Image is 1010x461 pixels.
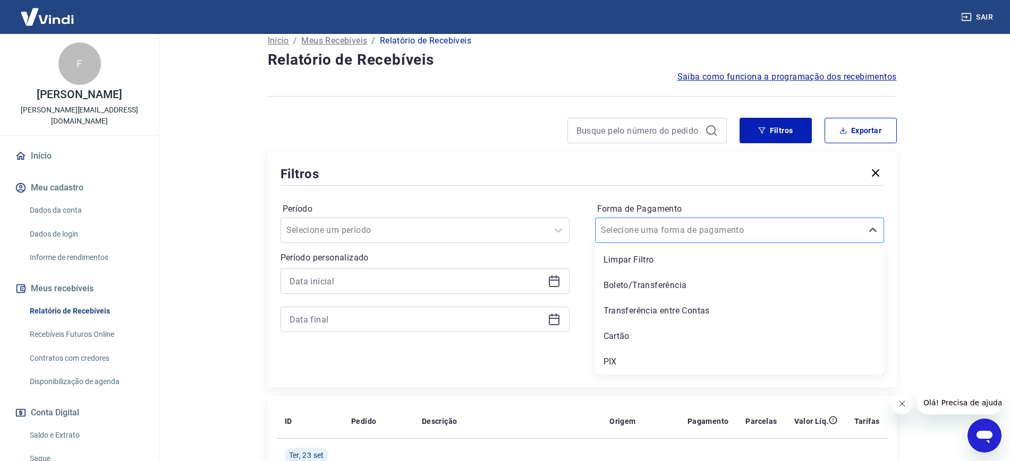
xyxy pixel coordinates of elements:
p: Pagamento [688,416,729,427]
div: Cartão [595,326,884,347]
a: Dados da conta [26,199,146,221]
input: Data final [290,311,544,327]
h4: Relatório de Recebíveis [268,49,897,71]
p: ID [285,416,292,427]
p: Parcelas [745,416,777,427]
p: [PERSON_NAME] [37,89,122,100]
iframe: Fechar mensagem [892,393,913,414]
p: Valor Líq. [794,416,829,427]
button: Meus recebíveis [13,277,146,300]
a: Início [13,144,146,168]
button: Conta Digital [13,401,146,424]
p: Período personalizado [281,251,570,264]
span: Ter, 23 set [289,450,324,460]
input: Busque pelo número do pedido [576,123,701,138]
div: Boleto/Transferência [595,275,884,296]
button: Filtros [740,118,812,143]
div: Limpar Filtro [595,249,884,271]
a: Início [268,34,289,47]
p: Pedido [351,416,376,427]
iframe: Mensagem da empresa [917,391,1001,414]
input: Data inicial [290,273,544,289]
button: Sair [959,7,997,27]
iframe: Botão para abrir a janela de mensagens [967,419,1001,453]
p: Relatório de Recebíveis [380,34,471,47]
img: Vindi [13,1,82,33]
div: Transferência entre Contas [595,300,884,321]
button: Meu cadastro [13,176,146,199]
a: Dados de login [26,223,146,245]
label: Forma de Pagamento [597,203,882,215]
p: Tarifas [854,416,880,427]
label: Período [283,203,567,215]
button: Exportar [825,118,897,143]
a: Informe de rendimentos [26,247,146,268]
a: Recebíveis Futuros Online [26,324,146,345]
h5: Filtros [281,166,320,182]
a: Relatório de Recebíveis [26,300,146,322]
div: PIX [595,351,884,372]
p: Origem [609,416,635,427]
span: Olá! Precisa de ajuda? [6,7,89,16]
a: Meus Recebíveis [301,34,367,47]
p: / [371,34,375,47]
a: Disponibilização de agenda [26,371,146,393]
a: Saiba como funciona a programação dos recebimentos [677,71,897,83]
div: F [58,42,101,85]
p: / [293,34,297,47]
a: Saldo e Extrato [26,424,146,446]
p: Descrição [422,416,457,427]
p: [PERSON_NAME][EMAIL_ADDRESS][DOMAIN_NAME] [9,105,150,127]
a: Contratos com credores [26,347,146,369]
